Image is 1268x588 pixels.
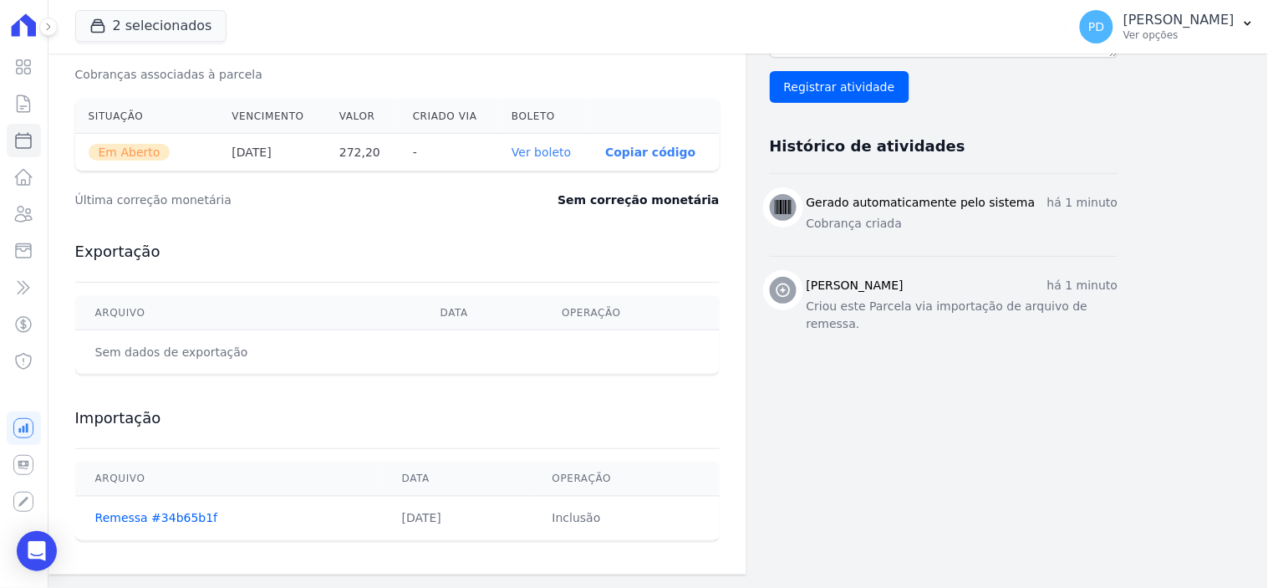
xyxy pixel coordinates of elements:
p: Cobrança criada [807,215,1118,233]
p: Ver opções [1123,28,1235,42]
dd: Sem correção monetária [558,192,719,208]
a: Remessa #34b65b1f [95,512,218,525]
h3: [PERSON_NAME] [807,277,904,294]
p: há 1 minuto [1047,277,1118,294]
th: Situação [75,100,219,134]
h3: Gerado automaticamente pelo sistema [807,194,1036,212]
th: 272,20 [326,134,400,171]
div: Open Intercom Messenger [17,531,57,571]
a: Ver boleto [512,146,571,159]
span: Em Aberto [89,144,171,161]
h3: Exportação [75,242,720,262]
th: Arquivo [75,463,382,497]
p: Criou este Parcela via importação de arquivo de remessa. [807,298,1118,333]
td: Sem dados de exportação [75,330,420,375]
th: Boleto [498,100,592,134]
h3: Importação [75,408,720,428]
td: Inclusão [532,497,720,541]
td: [DATE] [382,497,532,541]
dt: Cobranças associadas à parcela [75,66,262,83]
th: Data [420,296,542,330]
input: Registrar atividade [770,71,909,103]
span: PD [1088,21,1104,33]
th: - [400,134,498,171]
p: [PERSON_NAME] [1123,12,1235,28]
th: [DATE] [218,134,326,171]
th: Vencimento [218,100,326,134]
th: Arquivo [75,296,420,330]
th: Operação [532,463,720,497]
button: PD [PERSON_NAME] Ver opções [1067,3,1268,50]
th: Operação [542,296,719,330]
p: há 1 minuto [1047,194,1118,212]
dt: Última correção monetária [75,192,456,208]
h3: Histórico de atividades [770,136,965,156]
th: Valor [326,100,400,134]
th: Data [382,463,532,497]
button: 2 selecionados [75,10,227,42]
th: Criado via [400,100,498,134]
button: Copiar código [605,146,695,159]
